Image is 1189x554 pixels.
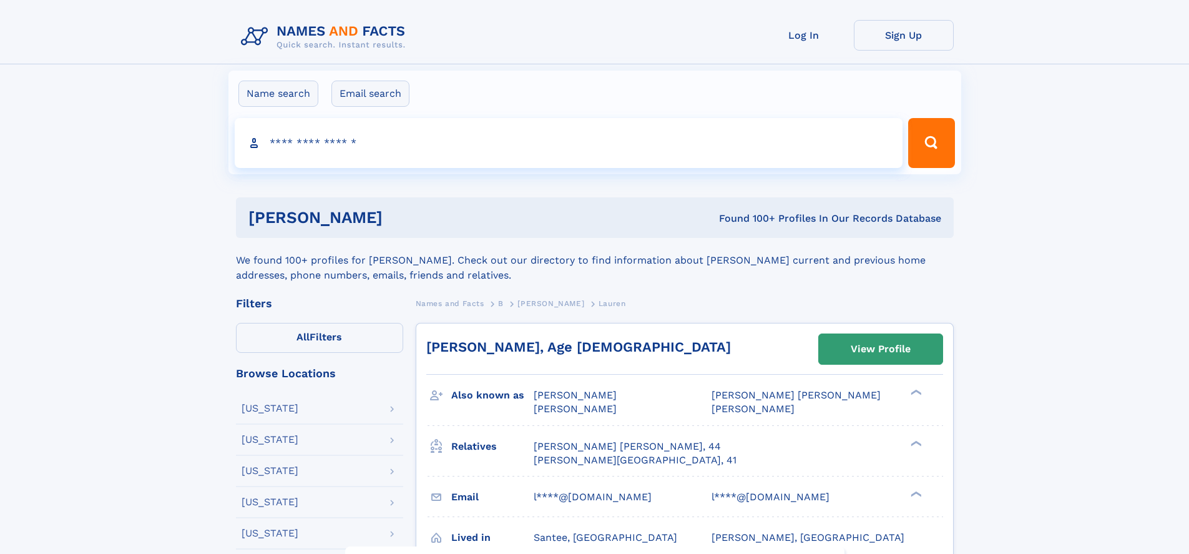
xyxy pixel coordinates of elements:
[426,339,731,355] a: [PERSON_NAME], Age [DEMOGRAPHIC_DATA]
[712,389,881,401] span: [PERSON_NAME] [PERSON_NAME]
[451,436,534,457] h3: Relatives
[296,331,310,343] span: All
[534,453,736,467] a: [PERSON_NAME][GEOGRAPHIC_DATA], 41
[238,81,318,107] label: Name search
[908,388,922,397] div: ❯
[498,295,504,311] a: B
[236,298,403,309] div: Filters
[851,335,911,364] div: View Profile
[517,295,584,311] a: [PERSON_NAME]
[599,299,626,308] span: Lauren
[754,20,854,51] a: Log In
[331,81,409,107] label: Email search
[550,212,941,225] div: Found 100+ Profiles In Our Records Database
[236,323,403,353] label: Filters
[534,532,677,543] span: Santee, [GEOGRAPHIC_DATA]
[819,334,942,364] a: View Profile
[236,368,403,379] div: Browse Locations
[908,118,954,168] button: Search Button
[517,299,584,308] span: [PERSON_NAME]
[908,439,922,447] div: ❯
[242,435,298,445] div: [US_STATE]
[712,403,795,415] span: [PERSON_NAME]
[908,490,922,498] div: ❯
[236,238,954,283] div: We found 100+ profiles for [PERSON_NAME]. Check out our directory to find information about [PERS...
[242,466,298,476] div: [US_STATE]
[498,299,504,308] span: B
[242,497,298,507] div: [US_STATE]
[236,20,416,54] img: Logo Names and Facts
[534,403,617,415] span: [PERSON_NAME]
[416,295,484,311] a: Names and Facts
[451,527,534,548] h3: Lived in
[854,20,954,51] a: Sign Up
[235,118,903,168] input: search input
[242,528,298,538] div: [US_STATE]
[712,532,904,543] span: [PERSON_NAME], [GEOGRAPHIC_DATA]
[534,440,721,453] a: [PERSON_NAME] [PERSON_NAME], 44
[248,210,551,225] h1: [PERSON_NAME]
[534,389,617,401] span: [PERSON_NAME]
[242,403,298,413] div: [US_STATE]
[451,487,534,508] h3: Email
[451,385,534,406] h3: Also known as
